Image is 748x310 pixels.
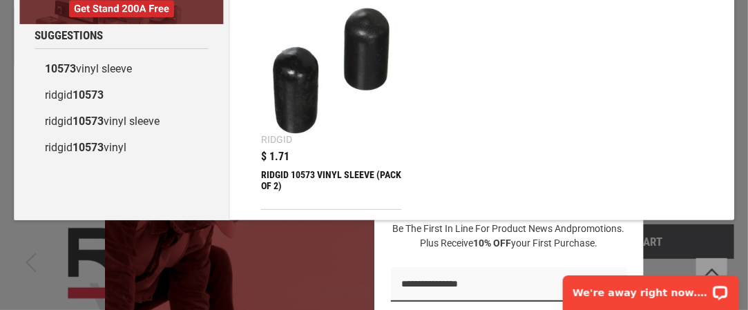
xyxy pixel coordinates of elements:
a: ridgid10573 [35,82,209,108]
b: 10573 [73,115,104,128]
span: Suggestions [35,30,103,41]
a: ridgid10573vinyl [35,135,209,161]
span: promotions. Plus receive your first purchase. [420,223,625,249]
h3: Be the first in line for product news and [388,222,630,251]
input: Email field [391,267,627,302]
a: ridgid10573vinyl sleeve [35,108,209,135]
div: Ridgid [261,135,292,144]
b: 10573 [45,62,76,75]
b: 10573 [73,88,104,101]
b: 10573 [73,141,104,154]
img: RIDGID 10573 VINYL SLEEVE (PACK OF 2) [268,8,394,134]
span: $ 1.71 [261,151,289,162]
a: 10573vinyl sleeve [35,56,209,82]
a: RIDGID 10573 VINYL SLEEVE (PACK OF 2) Ridgid $ 1.71 RIDGID 10573 VINYL SLEEVE (PACK OF 2) [261,1,401,209]
iframe: LiveChat chat widget [554,267,748,310]
strong: 10% OFF [473,238,511,249]
div: RIDGID 10573 VINYL SLEEVE (PACK OF 2) [261,169,401,202]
